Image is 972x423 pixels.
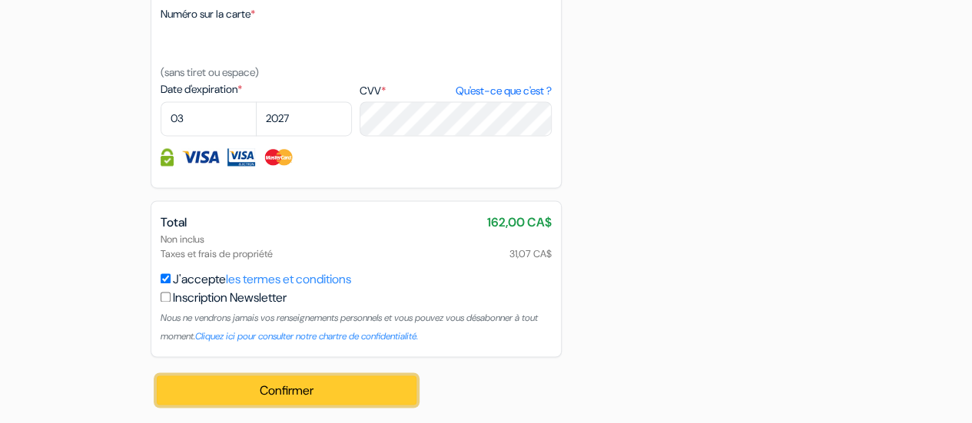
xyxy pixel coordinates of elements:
label: J'accepte [173,270,351,289]
small: Nous ne vendrons jamais vos renseignements personnels et vous pouvez vous désabonner à tout moment. [161,311,538,342]
label: Numéro sur la carte [161,6,255,22]
div: Non inclus Taxes et frais de propriété [161,232,552,261]
span: 31,07 CA$ [509,246,552,261]
img: Information de carte de crédit entièrement encryptée et sécurisée [161,148,174,166]
a: Cliquez ici pour consulter notre chartre de confidentialité. [195,329,418,342]
label: CVV [360,83,551,99]
small: (sans tiret ou espace) [161,65,259,79]
button: Confirmer [157,375,417,405]
span: 162,00 CA$ [487,213,552,232]
span: Total [161,214,187,230]
a: Qu'est-ce que c'est ? [455,83,551,99]
a: les termes et conditions [226,271,351,287]
label: Inscription Newsletter [173,289,287,307]
img: Master Card [263,148,294,166]
img: Visa Electron [227,148,255,166]
img: Visa [181,148,220,166]
label: Date d'expiration [161,81,352,97]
